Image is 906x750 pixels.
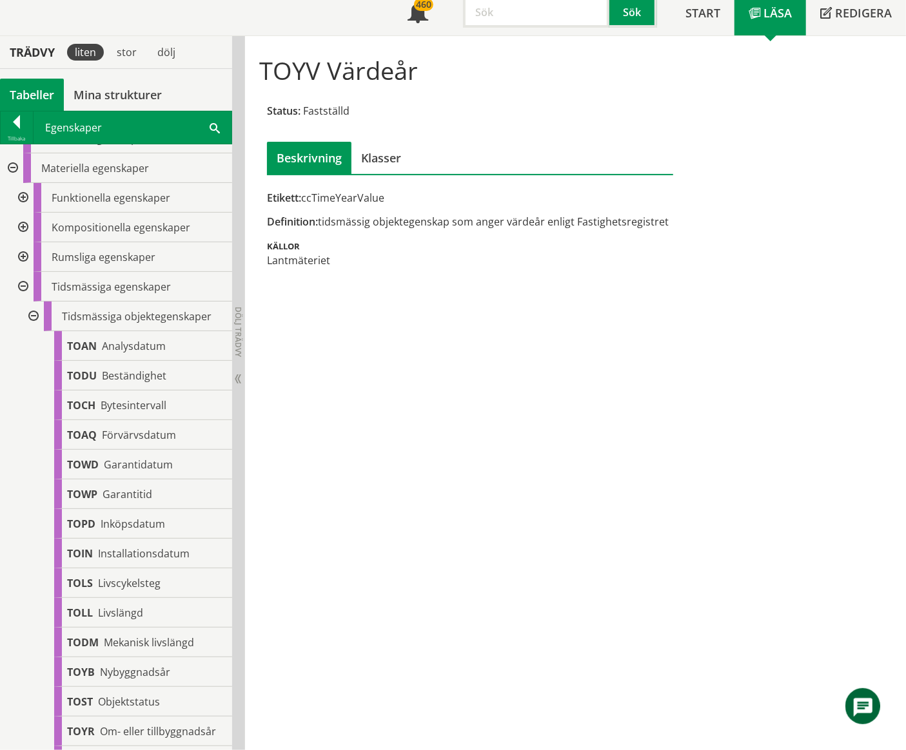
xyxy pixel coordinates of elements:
[67,546,93,561] span: TOIN
[101,517,165,531] span: Inköpsdatum
[41,161,149,175] span: Materiella egenskaper
[102,369,166,383] span: Beständighet
[67,665,95,679] span: TOYB
[685,5,720,21] span: Start
[835,5,892,21] span: Redigera
[67,369,97,383] span: TODU
[67,724,95,738] span: TOYR
[98,546,190,561] span: Installationsdatum
[67,44,104,61] div: liten
[101,398,166,412] span: Bytesintervall
[98,576,161,590] span: Livscykelsteg
[3,45,62,59] div: Trädvy
[303,104,350,118] span: Fastställd
[67,487,97,501] span: TOWP
[67,695,93,709] span: TOST
[67,635,99,649] span: TODM
[408,4,428,24] span: Notifikationer
[150,44,183,61] div: dölj
[102,428,176,442] span: Förvärvsdatum
[64,79,172,111] a: Mina strukturer
[210,120,220,134] span: Sök i tabellen
[100,724,216,738] span: Om- eller tillbyggnadsår
[104,457,173,472] span: Garantidatum
[259,56,892,84] h1: TOYV Värdeår
[52,280,171,294] span: Tidsmässiga egenskaper
[267,215,673,229] div: tidsmässig objektegenskap som anger värdeår enligt Fastighetsregistret
[67,576,93,590] span: TOLS
[1,133,33,144] div: Tillbaka
[267,239,673,251] div: Källor
[233,307,244,357] span: Dölj trädvy
[267,104,300,118] span: Status:
[100,665,170,679] span: Nybyggnadsår
[34,111,231,144] div: Egenskaper
[67,428,97,442] span: TOAQ
[98,695,160,709] span: Objektstatus
[52,191,170,205] span: Funktionella egenskaper
[102,339,166,353] span: Analysdatum
[67,339,97,353] span: TOAN
[98,606,143,620] span: Livslängd
[267,253,673,267] div: Lantmäteriet
[52,250,155,264] span: Rumsliga egenskaper
[67,517,95,531] span: TOPD
[67,606,93,620] span: TOLL
[267,215,318,229] span: Definition:
[67,457,99,472] span: TOWD
[52,220,190,235] span: Kompositionella egenskaper
[267,191,301,205] span: Etikett:
[62,309,212,323] span: Tidsmässiga objektegenskaper
[104,635,194,649] span: Mekanisk livslängd
[763,5,792,21] span: Läsa
[109,44,144,61] div: stor
[267,142,351,174] div: Beskrivning
[103,487,152,501] span: Garantitid
[351,142,411,174] div: Klasser
[67,398,95,412] span: TOCH
[267,191,673,205] div: ccTimeYearValue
